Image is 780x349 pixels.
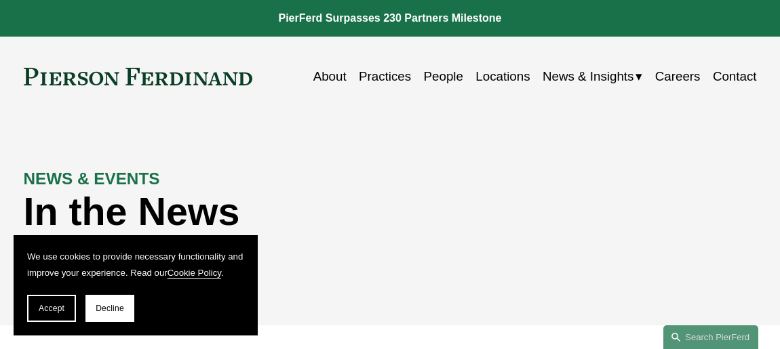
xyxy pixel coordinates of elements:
h1: In the News [24,190,574,234]
a: Search this site [663,325,758,349]
a: People [424,64,463,89]
p: We use cookies to provide necessary functionality and improve your experience. Read our . [27,249,244,281]
a: Contact [713,64,757,89]
strong: NEWS & EVENTS [24,169,160,188]
a: Practices [359,64,411,89]
button: Accept [27,295,76,322]
a: folder dropdown [543,64,642,89]
a: Locations [475,64,530,89]
a: Careers [655,64,701,89]
span: Decline [96,304,124,313]
button: Decline [85,295,134,322]
a: About [313,64,347,89]
a: Cookie Policy [168,268,221,278]
span: News & Insights [543,65,633,88]
span: Accept [39,304,64,313]
section: Cookie banner [14,235,258,335]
